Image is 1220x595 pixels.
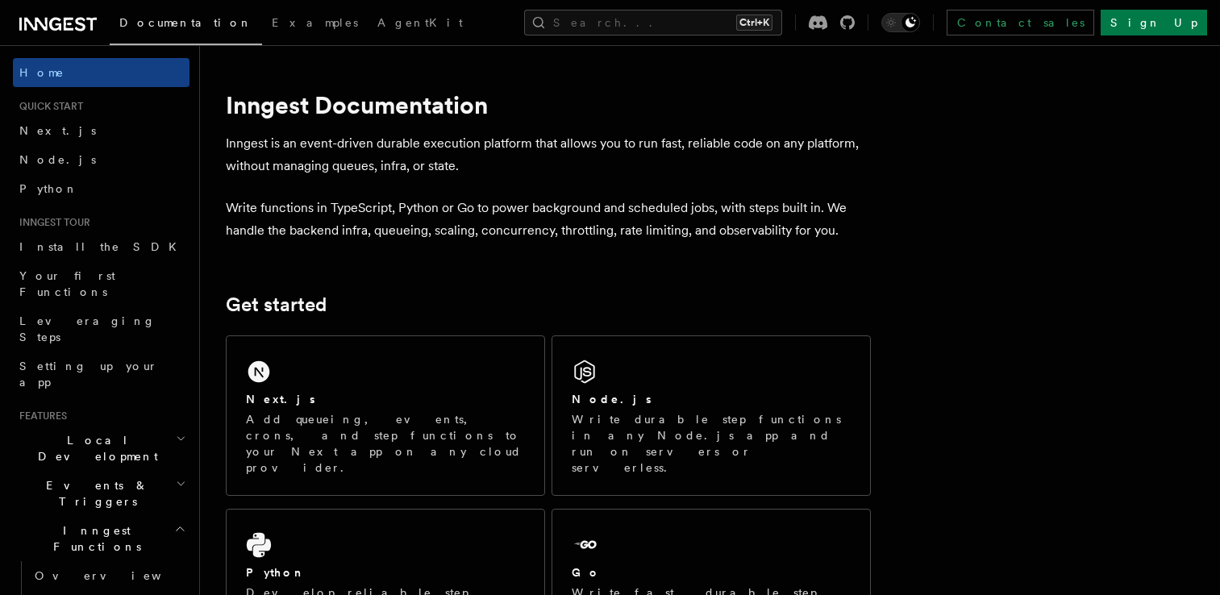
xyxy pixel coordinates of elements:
[226,197,871,242] p: Write functions in TypeScript, Python or Go to power background and scheduled jobs, with steps bu...
[19,124,96,137] span: Next.js
[13,352,189,397] a: Setting up your app
[226,90,871,119] h1: Inngest Documentation
[368,5,473,44] a: AgentKit
[246,391,315,407] h2: Next.js
[13,516,189,561] button: Inngest Functions
[246,411,525,476] p: Add queueing, events, crons, and step functions to your Next app on any cloud provider.
[226,335,545,496] a: Next.jsAdd queueing, events, crons, and step functions to your Next app on any cloud provider.
[13,100,83,113] span: Quick start
[736,15,772,31] kbd: Ctrl+K
[13,116,189,145] a: Next.js
[13,471,189,516] button: Events & Triggers
[947,10,1094,35] a: Contact sales
[13,306,189,352] a: Leveraging Steps
[552,335,871,496] a: Node.jsWrite durable step functions in any Node.js app and run on servers or serverless.
[19,153,96,166] span: Node.js
[19,182,78,195] span: Python
[28,561,189,590] a: Overview
[572,564,601,580] h2: Go
[19,314,156,343] span: Leveraging Steps
[13,432,176,464] span: Local Development
[572,411,851,476] p: Write durable step functions in any Node.js app and run on servers or serverless.
[13,477,176,510] span: Events & Triggers
[35,569,201,582] span: Overview
[572,391,652,407] h2: Node.js
[524,10,782,35] button: Search...Ctrl+K
[272,16,358,29] span: Examples
[262,5,368,44] a: Examples
[13,522,174,555] span: Inngest Functions
[19,240,186,253] span: Install the SDK
[19,269,115,298] span: Your first Functions
[13,58,189,87] a: Home
[13,174,189,203] a: Python
[246,564,306,580] h2: Python
[13,426,189,471] button: Local Development
[881,13,920,32] button: Toggle dark mode
[13,216,90,229] span: Inngest tour
[13,145,189,174] a: Node.js
[226,293,327,316] a: Get started
[377,16,463,29] span: AgentKit
[110,5,262,45] a: Documentation
[13,261,189,306] a: Your first Functions
[226,132,871,177] p: Inngest is an event-driven durable execution platform that allows you to run fast, reliable code ...
[19,64,65,81] span: Home
[19,360,158,389] span: Setting up your app
[119,16,252,29] span: Documentation
[13,410,67,422] span: Features
[1101,10,1207,35] a: Sign Up
[13,232,189,261] a: Install the SDK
